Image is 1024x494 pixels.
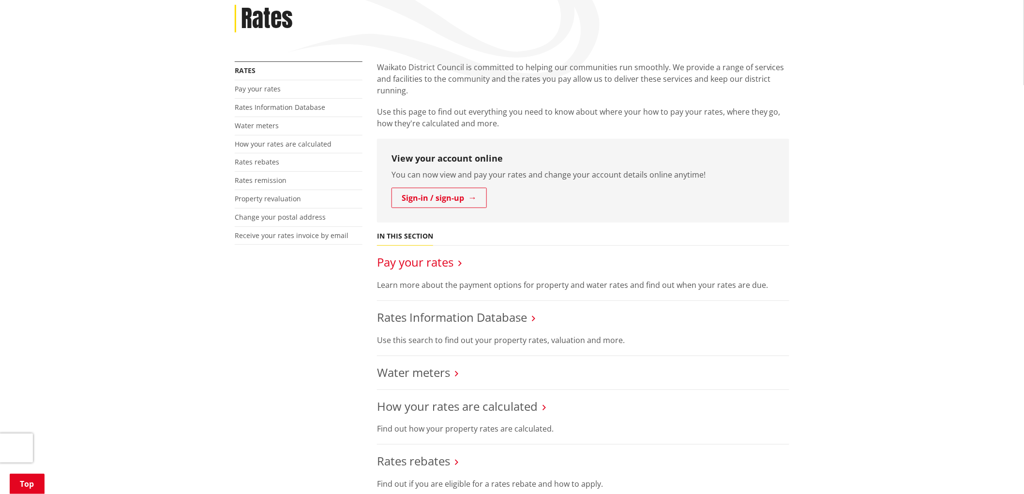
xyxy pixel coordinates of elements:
a: Receive your rates invoice by email [235,231,348,240]
a: Rates remission [235,176,286,185]
h1: Rates [241,5,293,33]
p: You can now view and pay your rates and change your account details online anytime! [392,169,775,180]
p: Use this page to find out everything you need to know about where your how to pay your rates, whe... [377,106,789,129]
a: Property revaluation [235,194,301,203]
p: Use this search to find out your property rates, valuation and more. [377,334,789,346]
a: Rates [235,66,256,75]
a: Top [10,474,45,494]
a: Water meters [235,121,279,130]
a: Rates Information Database [377,309,527,325]
a: Rates Information Database [235,103,325,112]
h3: View your account online [392,153,775,164]
a: Rates rebates [377,453,450,469]
a: Water meters [377,364,450,380]
p: Find out how your property rates are calculated. [377,423,789,434]
iframe: Messenger Launcher [979,453,1014,488]
a: How your rates are calculated [235,139,331,149]
p: Waikato District Council is committed to helping our communities run smoothly. We provide a range... [377,61,789,96]
h5: In this section [377,232,433,240]
a: How your rates are calculated [377,398,538,414]
a: Pay your rates [235,84,281,93]
p: Find out if you are eligible for a rates rebate and how to apply. [377,478,789,490]
a: Rates rebates [235,157,279,166]
a: Pay your rates [377,254,453,270]
a: Change your postal address [235,212,326,222]
p: Learn more about the payment options for property and water rates and find out when your rates ar... [377,279,789,291]
a: Sign-in / sign-up [392,188,487,208]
